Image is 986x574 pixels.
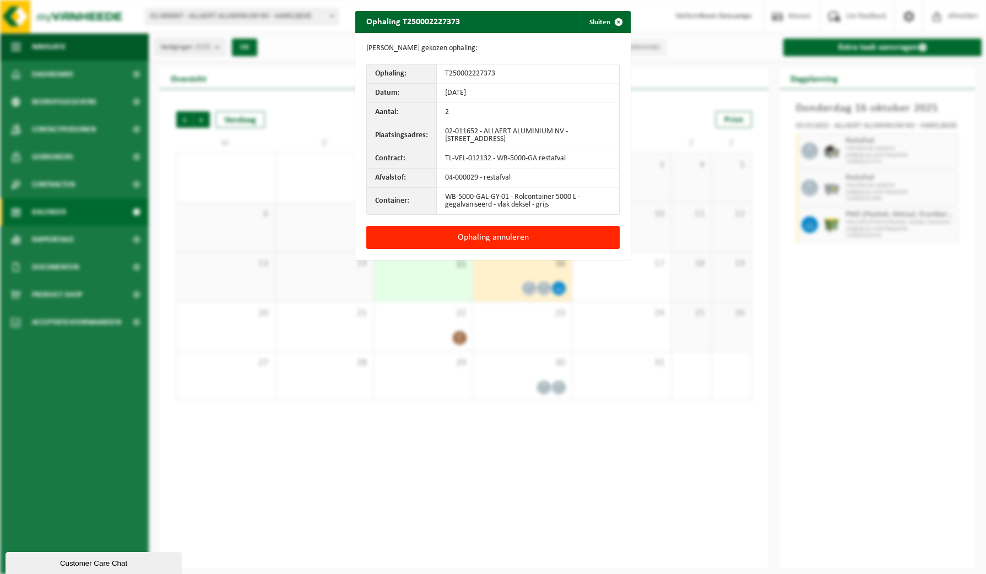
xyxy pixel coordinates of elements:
th: Plaatsingsadres: [367,122,437,149]
th: Afvalstof: [367,169,437,188]
p: [PERSON_NAME] gekozen ophaling: [366,44,620,53]
th: Ophaling: [367,64,437,84]
h2: Ophaling T250002227373 [355,11,471,32]
th: Container: [367,188,437,214]
th: Aantal: [367,103,437,122]
td: T250002227373 [437,64,619,84]
td: 02-011652 - ALLAERT ALUMINIUM NV - [STREET_ADDRESS] [437,122,619,149]
iframe: chat widget [6,550,184,574]
td: [DATE] [437,84,619,103]
th: Contract: [367,149,437,169]
td: 04-000029 - restafval [437,169,619,188]
td: WB-5000-GAL-GY-01 - Rolcontainer 5000 L - gegalvaniseerd - vlak deksel - grijs [437,188,619,214]
td: 2 [437,103,619,122]
button: Ophaling annuleren [366,226,620,249]
th: Datum: [367,84,437,103]
td: TL-VEL-012132 - WB-5000-GA restafval [437,149,619,169]
button: Sluiten [581,11,630,33]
